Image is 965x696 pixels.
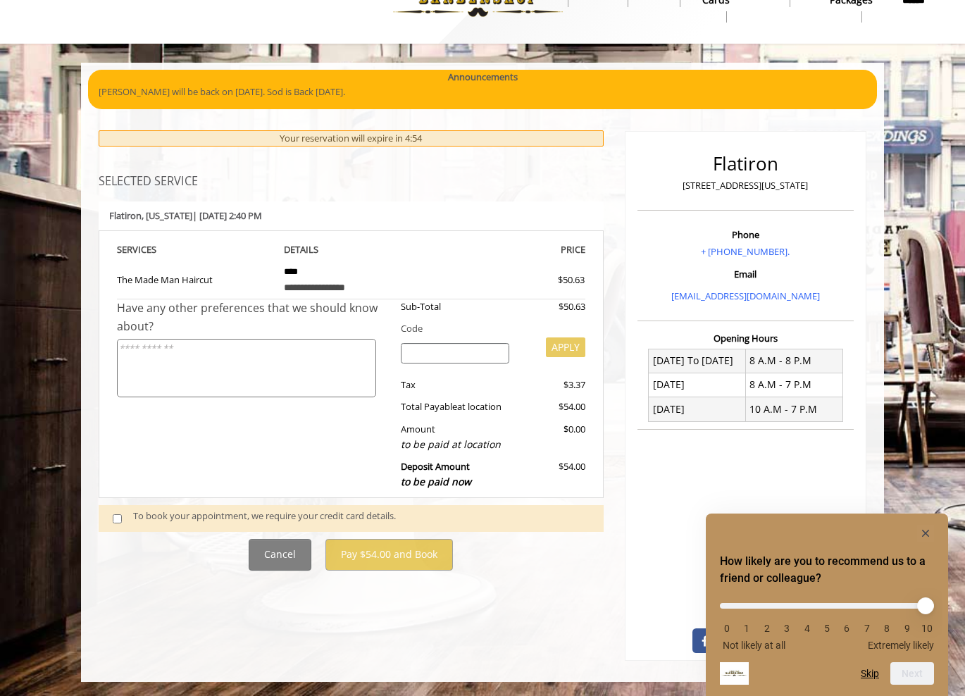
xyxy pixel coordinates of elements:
li: 3 [780,623,794,634]
div: How likely are you to recommend us to a friend or colleague? Select an option from 0 to 10, with ... [720,525,934,685]
div: $0.00 [520,422,585,452]
div: Code [390,321,585,336]
div: $54.00 [520,459,585,490]
a: + [PHONE_NUMBER]. [701,245,790,258]
div: Tax [390,378,521,392]
div: to be paid at location [401,437,510,452]
div: Amount [390,422,521,452]
li: 5 [820,623,834,634]
div: Your reservation will expire in 4:54 [99,130,604,147]
button: Hide survey [917,525,934,542]
div: $50.63 [520,299,585,314]
li: 0 [720,623,734,634]
th: PRICE [429,242,585,258]
li: 10 [920,623,934,634]
button: Skip [861,668,879,679]
li: 7 [860,623,874,634]
button: Pay $54.00 and Book [325,539,453,571]
td: 8 A.M - 8 P.M [745,349,842,373]
button: Cancel [249,539,311,571]
button: Next question [890,662,934,685]
b: Deposit Amount [401,460,471,488]
th: SERVICE [117,242,273,258]
td: 8 A.M - 7 P.M [745,373,842,397]
div: $54.00 [520,399,585,414]
span: Not likely at all [723,640,785,651]
td: [DATE] [649,373,746,397]
li: 4 [800,623,814,634]
th: DETAILS [273,242,430,258]
h3: SELECTED SERVICE [99,175,604,188]
span: S [151,243,156,256]
h3: Opening Hours [637,333,854,343]
b: Flatiron | [DATE] 2:40 PM [109,209,262,222]
h3: Email [641,269,850,279]
span: to be paid now [401,475,471,488]
td: [DATE] [649,397,746,421]
p: [STREET_ADDRESS][US_STATE] [641,178,850,193]
div: Sub-Total [390,299,521,314]
li: 2 [760,623,774,634]
div: $50.63 [507,273,585,287]
b: Announcements [448,70,518,85]
li: 9 [900,623,914,634]
h2: How likely are you to recommend us to a friend or colleague? Select an option from 0 to 10, with ... [720,553,934,587]
span: at location [457,400,502,413]
div: How likely are you to recommend us to a friend or colleague? Select an option from 0 to 10, with ... [720,592,934,651]
li: 8 [880,623,894,634]
a: [EMAIL_ADDRESS][DOMAIN_NAME] [671,290,820,302]
span: Extremely likely [868,640,934,651]
td: [DATE] To [DATE] [649,349,746,373]
button: APPLY [546,337,585,357]
span: , [US_STATE] [142,209,192,222]
h3: Phone [641,230,850,240]
td: 10 A.M - 7 P.M [745,397,842,421]
li: 1 [740,623,754,634]
div: Total Payable [390,399,521,414]
p: [PERSON_NAME] will be back on [DATE]. Sod is Back [DATE]. [99,85,866,99]
div: $3.37 [520,378,585,392]
div: Have any other preferences that we should know about? [117,299,390,335]
div: To book your appointment, we require your credit card details. [133,509,590,528]
td: The Made Man Haircut [117,258,273,299]
li: 6 [840,623,854,634]
h2: Flatiron [641,154,850,174]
